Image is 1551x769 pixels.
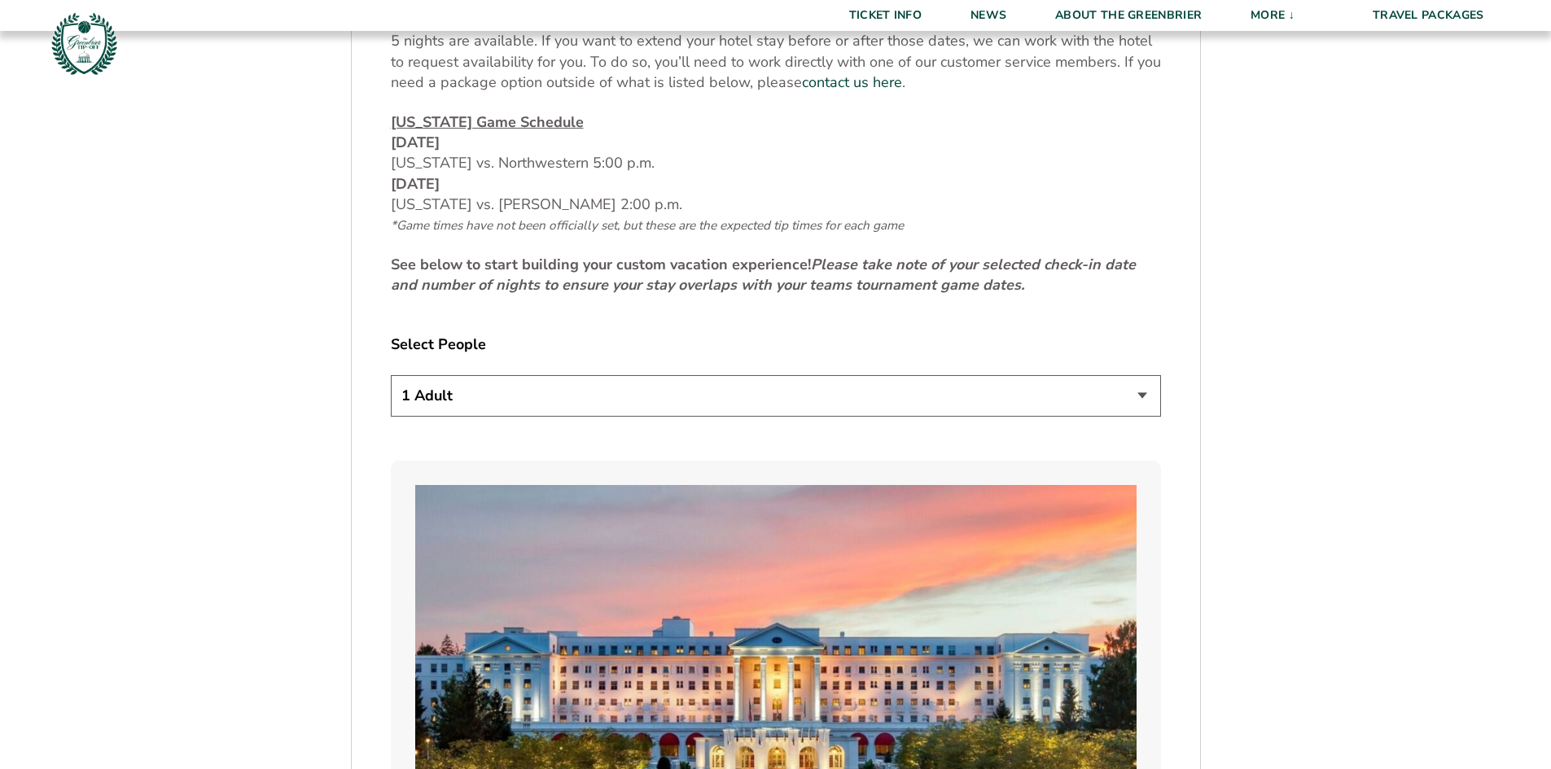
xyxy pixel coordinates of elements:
strong: [DATE] [391,174,440,194]
em: Please take note of your selected check-in date and number of nights to ensure your stay overlaps... [391,255,1136,295]
span: *Game times have not been officially set, but these are the expected tip times for each game [391,217,904,234]
span: Custom packages ranging from 3 to 5 nights are available. If you want to extend your hotel stay b... [391,11,1161,92]
strong: [DATE] [391,133,440,152]
u: [US_STATE] Game Schedule [391,112,584,132]
img: Greenbrier Tip-Off [49,8,120,79]
a: contact us here [802,72,902,93]
span: . [902,72,905,92]
p: [US_STATE] vs. Northwestern 5:00 p.m. [US_STATE] vs. [PERSON_NAME] 2:00 p.m. [391,112,1161,235]
label: Select People [391,334,1161,355]
strong: See below to start building your custom vacation experience! [391,255,1136,295]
